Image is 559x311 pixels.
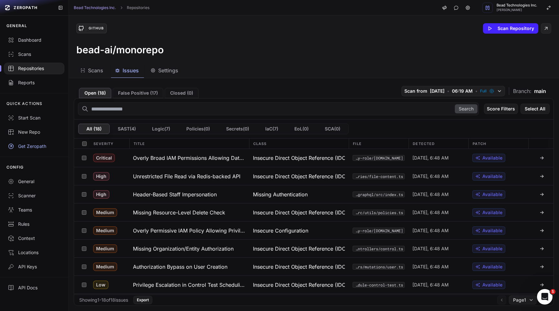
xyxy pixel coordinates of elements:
[253,245,345,253] span: Insecure Direct Object Reference (IDOR)
[133,227,245,234] h3: Overly Permissive IAM Policy Allowing Privilege Escalation
[353,282,405,288] button: services/app-graphql/src/resolvers/mutations/schedule-control-test.ts
[133,263,227,271] h3: Authorization Bypass on User Creation
[74,275,554,294] div: Low Privilege Escalation in Control Test Scheduling Insecure Direct Object Reference (IDOR) servi...
[482,264,502,270] span: Available
[412,191,449,198] span: [DATE], 6:48 AM
[412,264,449,270] span: [DATE], 6:48 AM
[349,139,409,149] div: File
[76,44,164,56] h3: bead-ai/monorepo
[90,139,129,149] div: Severity
[144,124,178,134] button: Logic(7)
[129,276,249,294] button: Privilege Escalation in Control Test Scheduling
[6,23,27,28] p: GENERAL
[404,88,427,94] span: Scan from
[482,173,502,180] span: Available
[6,165,24,170] p: CONFIG
[353,228,405,233] button: infra/modules/deploy-role/[DOMAIN_NAME]
[497,4,537,7] span: Bead Technologies Inc.
[482,282,502,288] span: Available
[353,264,405,270] button: services/backoffice-graphql/src/resolvers/mutations/user.ts
[133,172,240,180] h3: Unrestricted File Read via Redis-backed API
[93,226,117,235] span: Medium
[8,264,60,270] div: API Keys
[93,263,117,271] span: Medium
[286,124,317,134] button: EoL(0)
[93,208,117,217] span: Medium
[178,124,218,134] button: Policies(0)
[353,155,405,161] button: infra/modules/deploy-role/[DOMAIN_NAME]
[8,221,60,227] div: Rules
[93,154,115,162] span: Critical
[93,172,109,181] span: High
[133,154,245,162] h3: Overly Broad IAM Permissions Allowing Data Exfiltration
[412,155,449,161] span: [DATE], 6:48 AM
[129,258,249,275] button: Authorization Bypass on User Creation
[401,86,505,96] button: Scan from [DATE] • 06:19 AM • Full
[409,139,468,149] div: Detected
[430,88,444,94] span: [DATE]
[127,5,149,10] a: Repositories
[249,139,349,149] div: Class
[482,227,502,234] span: Available
[482,155,502,161] span: Available
[93,190,109,199] span: High
[74,203,554,221] div: Medium Missing Resource-Level Delete Check Insecure Direct Object Reference (IDOR) packages/core/...
[8,79,60,86] div: Reports
[8,129,60,135] div: New Repo
[133,209,225,216] h3: Missing Resource-Level Delete Check
[93,244,117,253] span: Medium
[497,8,537,12] span: [PERSON_NAME]
[353,192,405,197] button: services/backoffice-graphql/src/index.ts
[468,139,528,149] div: Patch
[475,88,477,94] span: •
[521,104,550,114] button: Select All
[452,88,473,94] span: 06:19 AM
[8,37,60,43] div: Dashboard
[8,178,60,185] div: General
[447,88,449,94] span: •
[353,173,405,179] button: services/app-graphql/src/resolvers/queries/file-content.ts
[513,297,526,303] span: Page 1
[253,263,345,271] span: Insecure Direct Object Reference (IDOR)
[253,281,345,289] span: Insecure Direct Object Reference (IDOR)
[253,191,308,198] span: Missing Authentication
[79,88,111,98] button: Open (18)
[74,221,554,239] div: Medium Overly Permissive IAM Policy Allowing Privilege Escalation Insecure Configuration infra/mo...
[158,67,178,74] span: Settings
[119,5,124,10] svg: chevron right,
[133,191,217,198] h3: Header-Based Staff Impersonation
[88,67,103,74] span: Scans
[353,210,405,215] button: packages/core/src/utils/policies.ts
[129,185,249,203] button: Header-Based Staff Impersonation
[8,51,60,57] div: Scans
[8,143,60,150] div: Get Zeropath
[129,203,249,221] button: Missing Resource-Level Delete Check
[412,209,449,216] span: [DATE], 6:48 AM
[113,88,163,98] button: False Positive (17)
[14,5,38,10] span: ZEROPATH
[74,149,554,167] div: Critical Overly Broad IAM Permissions Allowing Data Exfiltration Insecure Direct Object Reference...
[412,282,449,288] span: [DATE], 6:48 AM
[74,167,554,185] div: High Unrestricted File Read via Redis-backed API Insecure Direct Object Reference (IDOR) services...
[253,227,308,234] span: Insecure Configuration
[78,124,110,134] button: All (18)
[86,26,106,31] div: GitHub
[483,23,538,34] button: Scan Repository
[129,149,249,167] button: Overly Broad IAM Permissions Allowing Data Exfiltration
[257,124,286,134] button: IaC(7)
[412,245,449,252] span: [DATE], 6:48 AM
[74,239,554,257] div: Medium Missing Organization/Entity Authorization Insecure Direct Object Reference (IDOR) packages...
[455,104,477,113] button: Search
[110,124,144,134] button: SAST(4)
[74,5,116,10] a: Bead Technologies Inc.
[253,154,345,162] span: Insecure Direct Object Reference (IDOR)
[74,185,554,203] div: High Header-Based Staff Impersonation Missing Authentication services/backoffice-graphql/src/inde...
[509,295,537,305] button: Page1
[253,209,345,216] span: Insecure Direct Object Reference (IDOR)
